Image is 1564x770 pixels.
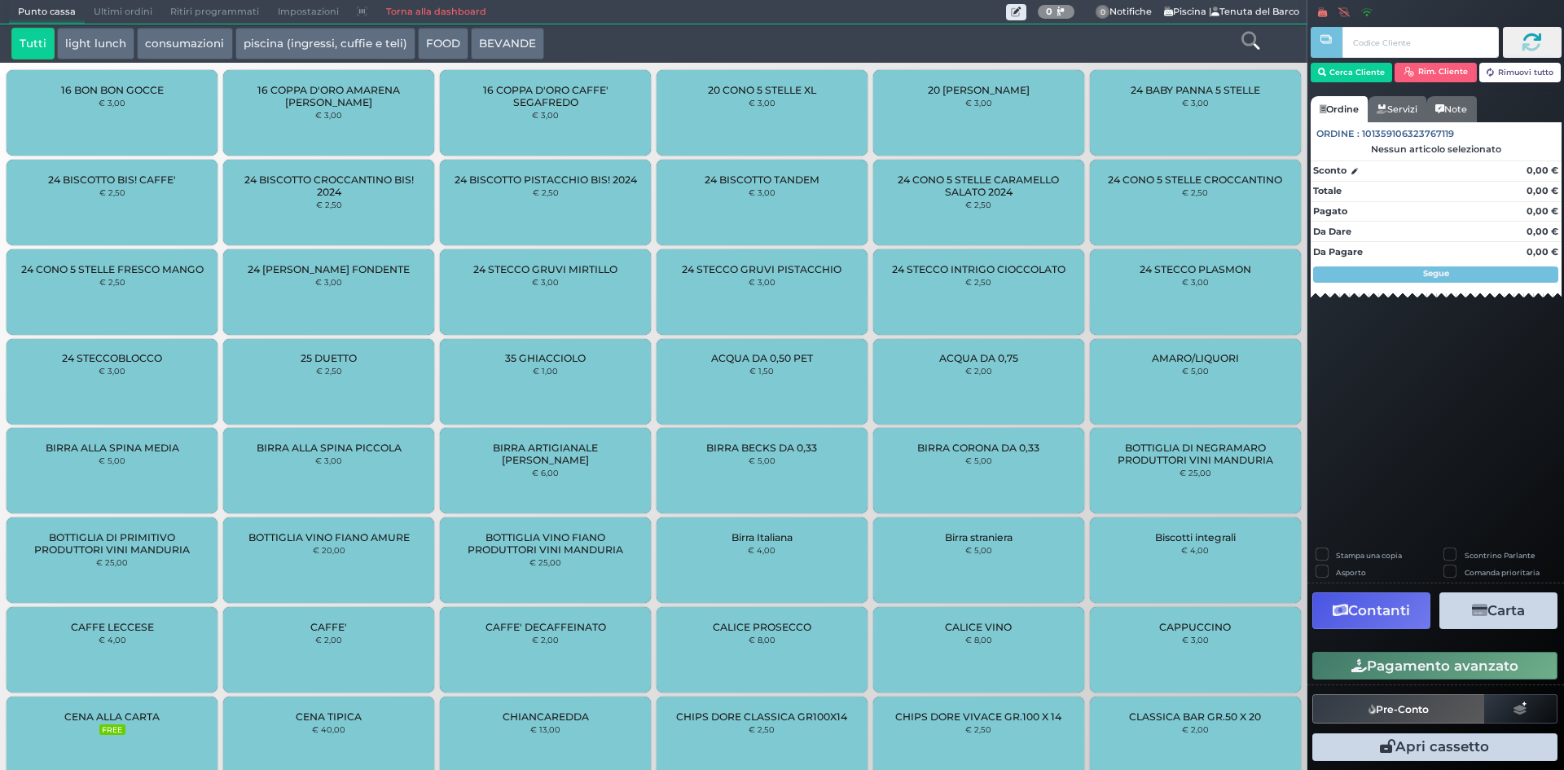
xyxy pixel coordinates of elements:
[1182,635,1209,645] small: € 3,00
[895,711,1061,723] span: CHIPS DORE VIVACE GR.100 X 14
[965,724,991,734] small: € 2,50
[505,352,586,364] span: 35 GHIACCIOLO
[1368,96,1426,122] a: Servizi
[749,724,775,734] small: € 2,50
[892,263,1065,275] span: 24 STECCO INTRIGO CIOCCOLATO
[749,187,775,197] small: € 3,00
[965,98,992,108] small: € 3,00
[1426,96,1476,122] a: Note
[533,366,558,376] small: € 1,00
[532,110,559,120] small: € 3,00
[1336,567,1366,578] label: Asporto
[11,28,55,60] button: Tutti
[269,1,348,24] span: Impostazioni
[503,711,589,723] span: CHIANCAREDDA
[1423,268,1449,279] strong: Segue
[99,366,125,376] small: € 3,00
[1312,592,1430,629] button: Contanti
[1131,84,1260,96] span: 24 BABY PANNA 5 STELLE
[1159,621,1231,633] span: CAPPUCCINO
[137,28,232,60] button: consumazioni
[454,442,637,466] span: BIRRA ARTIGIANALE [PERSON_NAME]
[1155,531,1236,543] span: Biscotti integrali
[61,84,164,96] span: 16 BON BON GOCCE
[1311,96,1368,122] a: Ordine
[1527,165,1558,176] strong: 0,00 €
[1096,5,1110,20] span: 0
[46,442,179,454] span: BIRRA ALLA SPINA MEDIA
[1395,63,1477,82] button: Rim. Cliente
[1311,143,1562,155] div: Nessun articolo selezionato
[418,28,468,60] button: FOOD
[682,263,841,275] span: 24 STECCO GRUVI PISTACCHIO
[257,442,402,454] span: BIRRA ALLA SPINA PICCOLA
[1362,127,1454,141] span: 101359106323767119
[1527,226,1558,237] strong: 0,00 €
[296,711,362,723] span: CENA TIPICA
[1129,711,1261,723] span: CLASSICA BAR GR.50 X 20
[9,1,85,24] span: Punto cassa
[711,352,813,364] span: ACQUA DA 0,50 PET
[1312,733,1557,761] button: Apri cassetto
[64,711,160,723] span: CENA ALLA CARTA
[731,531,793,543] span: Birra Italiana
[713,621,811,633] span: CALICE PROSECCO
[748,545,775,555] small: € 4,00
[1313,164,1347,178] strong: Sconto
[1342,27,1498,58] input: Codice Cliente
[1465,567,1540,578] label: Comanda prioritaria
[315,110,342,120] small: € 3,00
[1313,185,1342,196] strong: Totale
[315,455,342,465] small: € 3,00
[1313,205,1347,217] strong: Pagato
[1311,63,1393,82] button: Cerca Cliente
[316,366,342,376] small: € 2,50
[1182,366,1209,376] small: € 5,00
[1465,550,1535,561] label: Scontrino Parlante
[939,352,1018,364] span: ACQUA DA 0,75
[1152,352,1239,364] span: AMARO/LIQUORI
[471,28,544,60] button: BEVANDE
[1312,652,1557,680] button: Pagamento avanzato
[1181,545,1209,555] small: € 4,00
[749,455,775,465] small: € 5,00
[533,187,559,197] small: € 2,50
[248,263,410,275] span: 24 [PERSON_NAME] FONDENTE
[917,442,1039,454] span: BIRRA CORONA DA 0,33
[62,352,162,364] span: 24 STECCOBLOCCO
[708,84,816,96] span: 20 CONO 5 STELLE XL
[1313,226,1351,237] strong: Da Dare
[965,545,992,555] small: € 5,00
[1316,127,1360,141] span: Ordine :
[965,635,992,645] small: € 8,00
[749,98,775,108] small: € 3,00
[945,531,1013,543] span: Birra straniera
[1527,205,1558,217] strong: 0,00 €
[532,277,559,287] small: € 3,00
[532,635,559,645] small: € 2,00
[1527,246,1558,257] strong: 0,00 €
[99,277,125,287] small: € 2,50
[1046,6,1052,17] b: 0
[48,174,176,186] span: 24 BISCOTTO BIS! CAFFE'
[20,531,204,556] span: BOTTIGLIA DI PRIMITIVO PRODUTTORI VINI MANDURIA
[455,174,637,186] span: 24 BISCOTTO PISTACCHIO BIS! 2024
[1108,174,1282,186] span: 24 CONO 5 STELLE CROCCANTINO
[235,28,415,60] button: piscina (ingressi, cuffie e teli)
[313,545,345,555] small: € 20,00
[945,621,1012,633] span: CALICE VINO
[532,468,559,477] small: € 6,00
[1439,592,1557,629] button: Carta
[99,455,125,465] small: € 5,00
[1140,263,1251,275] span: 24 STECCO PLASMON
[454,531,637,556] span: BOTTIGLIA VINO FIANO PRODUTTORI VINI MANDURIA
[71,621,154,633] span: CAFFE LECCESE
[887,174,1070,198] span: 24 CONO 5 STELLE CARAMELLO SALATO 2024
[96,557,128,567] small: € 25,00
[85,1,161,24] span: Ultimi ordini
[965,366,992,376] small: € 2,00
[485,621,606,633] span: CAFFE' DECAFFEINATO
[1336,550,1402,561] label: Stampa una copia
[1180,468,1211,477] small: € 25,00
[965,277,991,287] small: € 2,50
